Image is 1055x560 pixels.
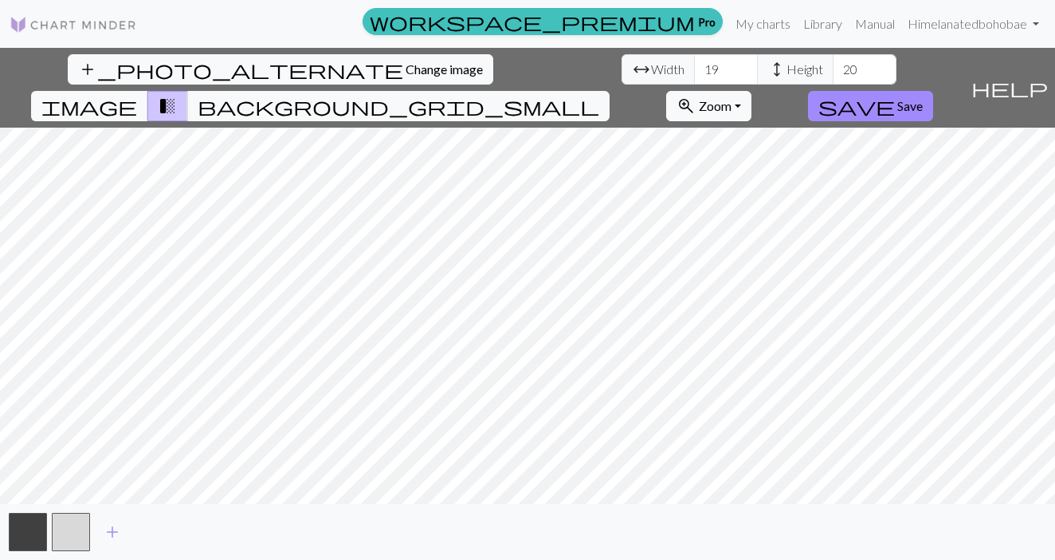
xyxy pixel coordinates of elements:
span: Change image [406,61,483,77]
button: Save [808,91,933,121]
img: Logo [10,15,137,34]
a: Manual [849,8,901,40]
span: Save [897,98,923,113]
span: transition_fade [158,95,177,117]
a: Library [797,8,849,40]
span: background_grid_small [198,95,599,117]
button: Change image [68,54,493,85]
a: My charts [729,8,797,40]
span: arrow_range [632,58,651,81]
span: add [103,521,122,543]
span: height [767,58,786,81]
span: image [41,95,137,117]
button: Add color [92,517,132,547]
span: help [971,77,1048,99]
a: Pro [363,8,723,35]
span: Width [651,60,684,79]
span: Height [786,60,823,79]
span: workspace_premium [370,10,695,33]
span: zoom_in [677,95,696,117]
button: Help [964,48,1055,128]
span: Zoom [699,98,731,113]
button: Zoom [666,91,751,121]
span: add_photo_alternate [78,58,403,81]
a: Himelanatedbohobae [901,8,1045,40]
span: save [818,95,895,117]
